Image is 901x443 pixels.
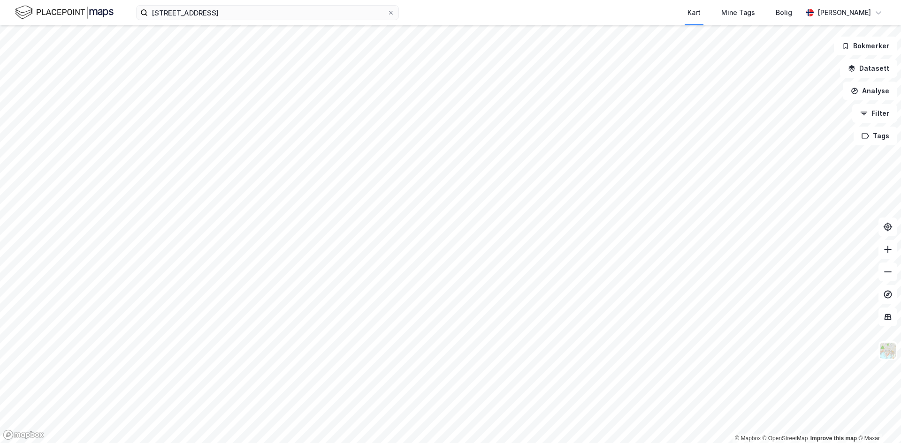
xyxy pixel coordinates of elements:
[817,7,871,18] div: [PERSON_NAME]
[763,435,808,442] a: OpenStreetMap
[148,6,387,20] input: Søk på adresse, matrikkel, gårdeiere, leietakere eller personer
[854,398,901,443] iframe: Chat Widget
[721,7,755,18] div: Mine Tags
[854,127,897,145] button: Tags
[834,37,897,55] button: Bokmerker
[810,435,857,442] a: Improve this map
[843,82,897,100] button: Analyse
[687,7,701,18] div: Kart
[840,59,897,78] button: Datasett
[735,435,761,442] a: Mapbox
[15,4,114,21] img: logo.f888ab2527a4732fd821a326f86c7f29.svg
[852,104,897,123] button: Filter
[879,342,897,360] img: Z
[776,7,792,18] div: Bolig
[3,429,44,440] a: Mapbox homepage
